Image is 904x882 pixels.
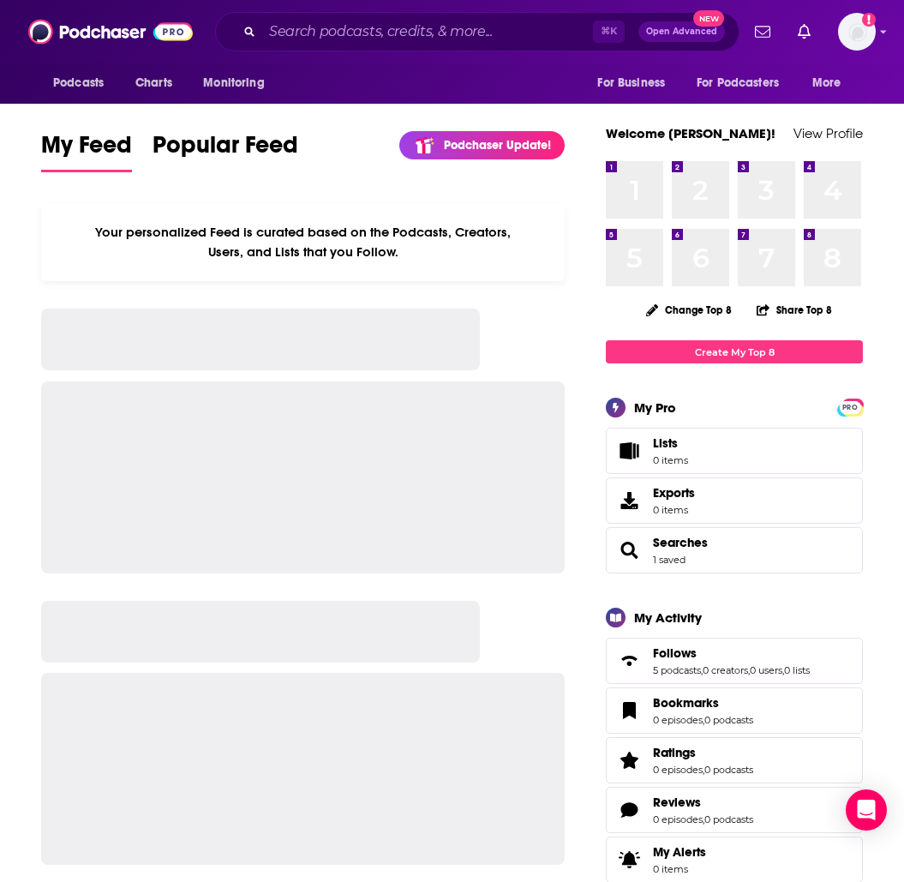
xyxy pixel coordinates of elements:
[784,664,810,676] a: 0 lists
[812,71,841,95] span: More
[791,17,817,46] a: Show notifications dropdown
[597,71,665,95] span: For Business
[612,489,646,513] span: Exports
[612,748,646,772] a: Ratings
[704,813,753,825] a: 0 podcasts
[634,609,702,626] div: My Activity
[701,664,703,676] span: ,
[748,664,750,676] span: ,
[756,293,833,327] button: Share Top 8
[840,401,860,414] span: PRO
[862,13,876,27] svg: Add a profile image
[606,687,863,734] span: Bookmarks
[697,71,779,95] span: For Podcasters
[653,435,678,451] span: Lists
[612,699,646,723] a: Bookmarks
[782,664,784,676] span: ,
[28,15,193,48] img: Podchaser - Follow, Share and Rate Podcasts
[53,71,104,95] span: Podcasts
[653,813,703,825] a: 0 episodes
[653,645,697,661] span: Follows
[612,649,646,673] a: Follows
[838,13,876,51] img: User Profile
[653,795,701,810] span: Reviews
[838,13,876,51] button: Show profile menu
[215,12,739,51] div: Search podcasts, credits, & more...
[606,787,863,833] span: Reviews
[41,67,126,99] button: open menu
[41,130,132,170] span: My Feed
[444,138,551,153] p: Podchaser Update!
[653,454,688,466] span: 0 items
[750,664,782,676] a: 0 users
[606,638,863,684] span: Follows
[704,714,753,726] a: 0 podcasts
[653,714,703,726] a: 0 episodes
[41,130,132,172] a: My Feed
[191,67,286,99] button: open menu
[703,664,748,676] a: 0 creators
[653,664,701,676] a: 5 podcasts
[653,745,753,760] a: Ratings
[606,477,863,524] a: Exports
[653,504,695,516] span: 0 items
[606,527,863,573] span: Searches
[646,27,717,36] span: Open Advanced
[653,695,753,711] a: Bookmarks
[653,485,695,501] span: Exports
[653,435,688,451] span: Lists
[703,764,704,776] span: ,
[612,848,646,872] span: My Alerts
[153,130,298,172] a: Popular Feed
[638,21,725,42] button: Open AdvancedNew
[606,125,775,141] a: Welcome [PERSON_NAME]!
[606,737,863,783] span: Ratings
[704,764,753,776] a: 0 podcasts
[685,67,804,99] button: open menu
[653,764,703,776] a: 0 episodes
[585,67,686,99] button: open menu
[838,13,876,51] span: Logged in as sarahhallprinc
[653,844,706,860] span: My Alerts
[203,71,264,95] span: Monitoring
[748,17,777,46] a: Show notifications dropdown
[593,21,625,43] span: ⌘ K
[703,714,704,726] span: ,
[800,67,863,99] button: open menu
[653,745,696,760] span: Ratings
[612,439,646,463] span: Lists
[124,67,183,99] a: Charts
[612,538,646,562] a: Searches
[653,695,719,711] span: Bookmarks
[262,18,593,45] input: Search podcasts, credits, & more...
[840,400,860,413] a: PRO
[693,10,724,27] span: New
[653,554,685,566] a: 1 saved
[606,340,863,363] a: Create My Top 8
[846,789,887,831] div: Open Intercom Messenger
[153,130,298,170] span: Popular Feed
[41,203,565,281] div: Your personalized Feed is curated based on the Podcasts, Creators, Users, and Lists that you Follow.
[703,813,704,825] span: ,
[653,795,753,810] a: Reviews
[653,863,706,875] span: 0 items
[793,125,863,141] a: View Profile
[606,428,863,474] a: Lists
[636,299,742,321] button: Change Top 8
[653,535,708,550] a: Searches
[135,71,172,95] span: Charts
[612,798,646,822] a: Reviews
[634,399,676,416] div: My Pro
[653,645,810,661] a: Follows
